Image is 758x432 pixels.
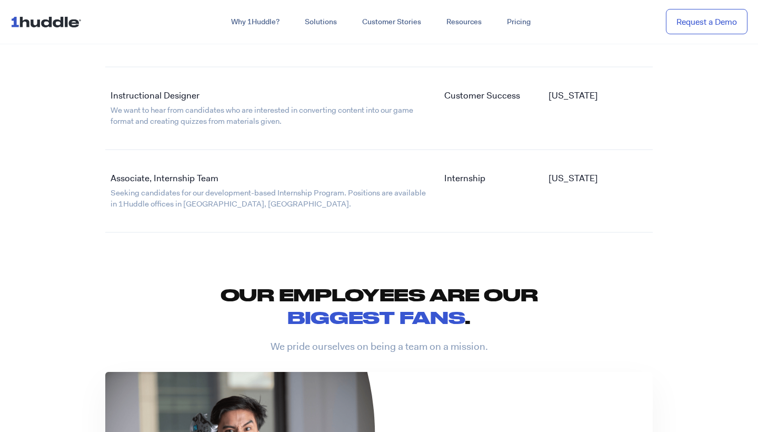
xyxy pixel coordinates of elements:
a: Customer Stories [350,13,434,32]
p: We pride ourselves on being a team on a mission. [105,340,653,354]
a: [US_STATE] [548,90,598,101]
a: Associate, Internship Team [111,172,218,184]
span: biggest fans [287,307,465,327]
a: [US_STATE] [548,172,598,184]
h2: Our employees are our . [105,283,653,329]
a: Pricing [494,13,543,32]
a: Seeking candidates for our development-based Internship Program. Positions are available in 1Hudd... [111,188,426,209]
a: Request a Demo [666,9,747,35]
a: We want to hear from candidates who are interested in converting content into our game format and... [111,105,413,126]
a: Customer Success [444,90,520,101]
a: Solutions [292,13,350,32]
a: Why 1Huddle? [218,13,292,32]
img: ... [11,12,86,32]
a: Internship [444,172,485,184]
a: Instructional Designer [111,90,200,101]
a: Resources [434,13,494,32]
